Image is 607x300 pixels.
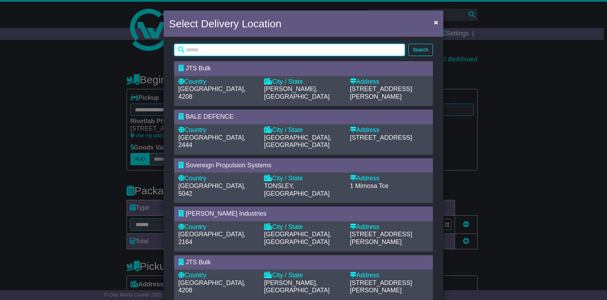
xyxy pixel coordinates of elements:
[350,231,412,245] span: [STREET_ADDRESS][PERSON_NAME]
[264,182,329,197] span: TONSLEY, [GEOGRAPHIC_DATA]
[178,272,257,279] div: Country
[178,223,257,231] div: Country
[264,279,329,294] span: [PERSON_NAME], [GEOGRAPHIC_DATA]
[186,162,271,169] span: Sovereign Propulsion Systems
[350,182,389,189] span: 1 Mimosa Tce
[264,126,343,134] div: City / State
[264,85,329,100] span: [PERSON_NAME], [GEOGRAPHIC_DATA]
[186,210,266,217] span: [PERSON_NAME] Industries
[169,16,281,32] h4: Select Delivery Location
[186,65,211,72] span: JTS Bulk
[178,126,257,134] div: Country
[350,134,412,141] span: [STREET_ADDRESS]
[178,134,245,149] span: [GEOGRAPHIC_DATA], 2444
[178,182,245,197] span: [GEOGRAPHIC_DATA], 5042
[186,113,234,120] span: BALE DEFENCE
[350,126,429,134] div: Address
[264,231,331,245] span: [GEOGRAPHIC_DATA], [GEOGRAPHIC_DATA]
[186,259,211,266] span: JTS Bulk
[178,279,245,294] span: [GEOGRAPHIC_DATA], 4208
[178,175,257,182] div: Country
[350,279,412,294] span: [STREET_ADDRESS][PERSON_NAME]
[350,85,412,100] span: [STREET_ADDRESS][PERSON_NAME]
[350,223,429,231] div: Address
[264,223,343,231] div: City / State
[178,78,257,86] div: Country
[408,44,433,56] button: Search
[350,78,429,86] div: Address
[264,78,343,86] div: City / State
[178,231,245,245] span: [GEOGRAPHIC_DATA], 2164
[434,18,438,26] span: ×
[264,175,343,182] div: City / State
[178,85,245,100] span: [GEOGRAPHIC_DATA], 4208
[350,272,429,279] div: Address
[264,272,343,279] div: City / State
[350,175,429,182] div: Address
[430,15,442,29] button: Close
[264,134,331,149] span: [GEOGRAPHIC_DATA], [GEOGRAPHIC_DATA]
